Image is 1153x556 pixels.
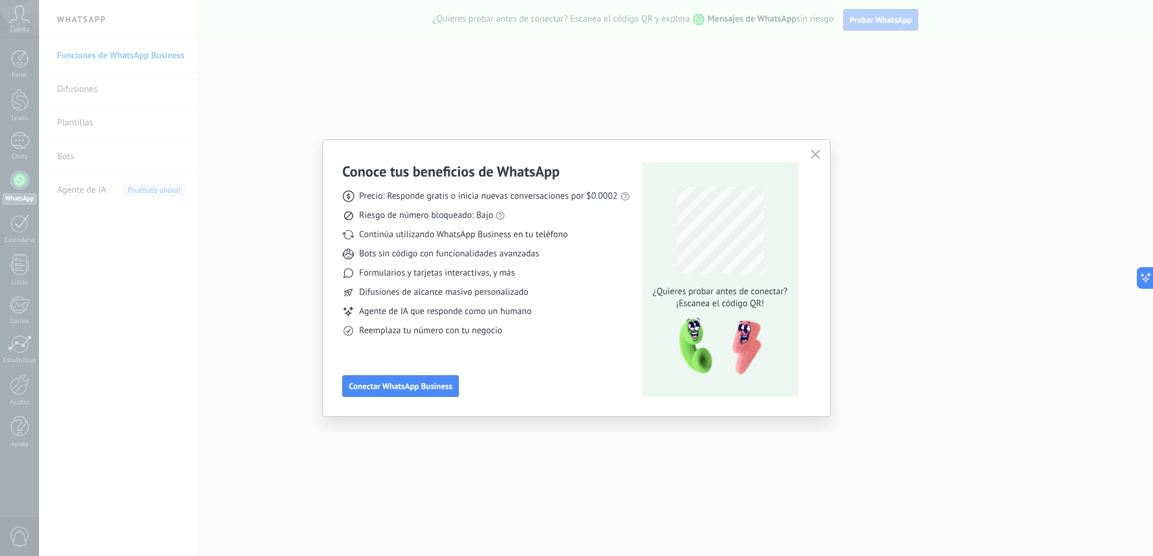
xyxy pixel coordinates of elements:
span: Difusiones de alcance masivo personalizado [359,286,528,298]
span: Continúa utilizando WhatsApp Business en tu teléfono [359,229,567,241]
span: Formularios y tarjetas interactivas, y más [359,267,515,279]
span: Bots sin código con funcionalidades avanzadas [359,248,539,260]
span: Precio: Responde gratis o inicia nuevas conversaciones por $0.0002 [359,190,618,202]
span: ¡Escanea el código QR! [649,298,791,310]
span: Reemplaza tu número con tu negocio [359,325,502,337]
span: Conectar WhatsApp Business [349,382,452,390]
h3: Conoce tus beneficios de WhatsApp [342,162,560,181]
span: Agente de IA que responde como un humano [359,306,531,318]
button: Conectar WhatsApp Business [342,375,459,397]
img: qr-pic-1x.png [669,315,764,379]
span: ¿Quieres probar antes de conectar? [649,286,791,298]
span: Riesgo de número bloqueado: Bajo [359,210,493,222]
